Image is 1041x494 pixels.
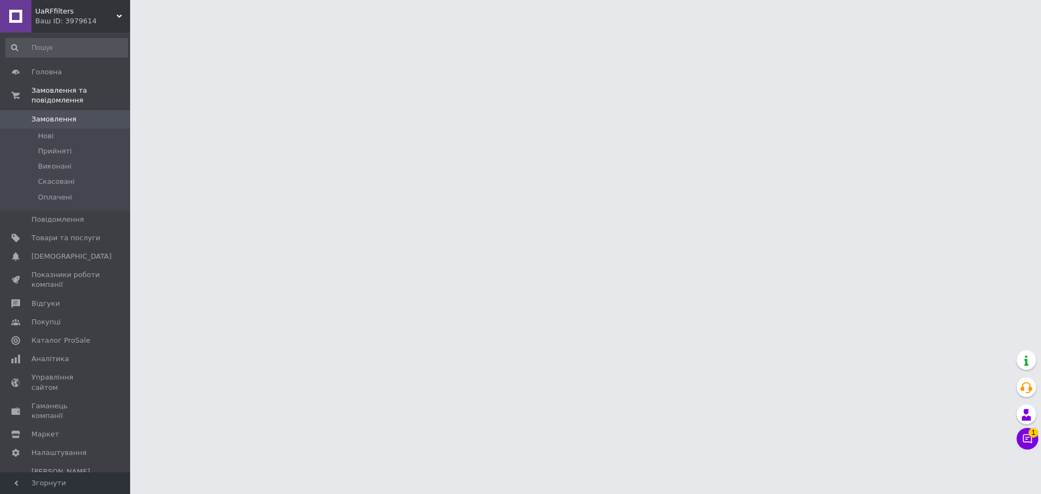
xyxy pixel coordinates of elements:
span: Показники роботи компанії [31,270,100,290]
span: Каталог ProSale [31,336,90,345]
span: Нові [38,131,54,141]
span: Маркет [31,429,59,439]
span: Замовлення та повідомлення [31,86,130,105]
span: Повідомлення [31,215,84,224]
span: Скасовані [38,177,75,187]
span: Оплачені [38,193,72,202]
input: Пошук [5,38,128,57]
span: Замовлення [31,114,76,124]
span: [DEMOGRAPHIC_DATA] [31,252,112,261]
span: Товари та послуги [31,233,100,243]
span: Прийняті [38,146,72,156]
span: Відгуки [31,299,60,309]
span: Покупці [31,317,61,327]
div: Ваш ID: 3979614 [35,16,130,26]
span: Головна [31,67,62,77]
span: Аналітика [31,354,69,364]
span: 1 [1029,428,1038,438]
span: Гаманець компанії [31,401,100,421]
span: Виконані [38,162,72,171]
span: UaRFfilters [35,7,117,16]
button: Чат з покупцем1 [1017,428,1038,450]
span: Управління сайтом [31,373,100,392]
span: Налаштування [31,448,87,458]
